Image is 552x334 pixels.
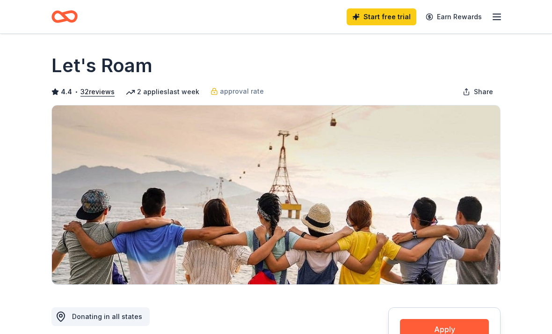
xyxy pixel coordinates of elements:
[61,86,72,97] span: 4.4
[220,86,264,97] span: approval rate
[347,8,416,25] a: Start free trial
[474,86,493,97] span: Share
[72,312,142,320] span: Donating in all states
[51,6,78,28] a: Home
[75,88,78,96] span: •
[420,8,487,25] a: Earn Rewards
[211,86,264,97] a: approval rate
[52,105,500,284] img: Image for Let's Roam
[51,52,153,79] h1: Let's Roam
[80,86,115,97] button: 32reviews
[455,82,501,101] button: Share
[126,86,199,97] div: 2 applies last week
